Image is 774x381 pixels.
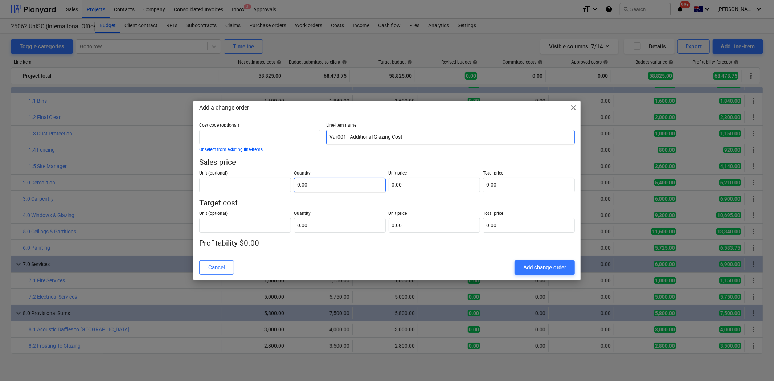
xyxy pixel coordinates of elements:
button: Or select from existing line-items [199,147,263,152]
p: Unit price [389,171,480,178]
p: Profitability $0.00 [199,238,575,249]
p: Sales price [199,157,575,168]
iframe: Chat Widget [738,346,774,381]
button: Add change order [515,260,575,275]
div: Cancel [208,263,225,272]
p: Unit (optional) [199,171,291,178]
p: Unit (optional) [199,211,291,218]
span: close [569,103,578,112]
p: Cost code (optional) [199,123,320,130]
p: Unit price [389,211,480,218]
button: Cancel [199,260,234,275]
p: Quantity [294,171,386,178]
p: Line-item name [326,123,574,130]
p: Total price [483,211,575,218]
p: Target cost [199,198,575,208]
p: Add a change order [199,103,249,112]
p: Quantity [294,211,386,218]
div: Add change order [523,263,566,272]
p: Total price [483,171,575,178]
